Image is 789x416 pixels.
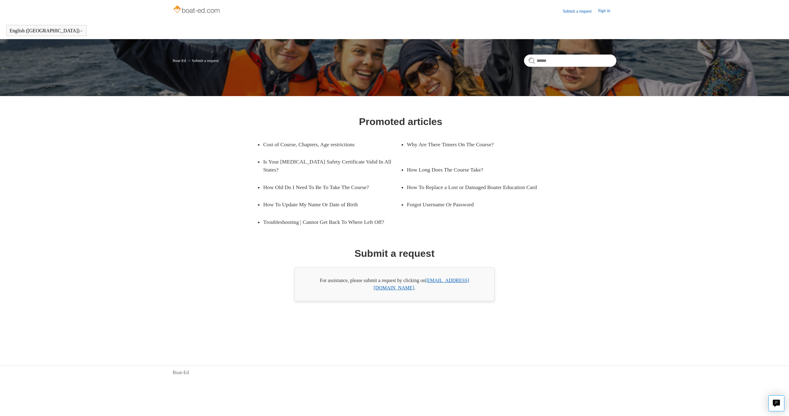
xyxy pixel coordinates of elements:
a: Is Your [MEDICAL_DATA] Safety Certificate Valid In All States? [263,153,401,179]
a: Sign in [598,7,616,15]
a: Why Are There Timers On The Course? [407,136,535,153]
button: English ([GEOGRAPHIC_DATA]) [10,28,83,34]
h1: Promoted articles [359,114,442,129]
h1: Submit a request [354,246,435,261]
a: Submit a request [563,8,598,14]
a: How Long Does The Course Take? [407,161,535,178]
a: How Old Do I Need To Be To Take The Course? [263,179,391,196]
img: Boat-Ed Help Center home page [173,4,222,16]
a: How To Replace a Lost or Damaged Boater Education Card [407,179,544,196]
a: Boat-Ed [173,369,189,376]
button: Live chat [768,395,784,411]
a: Cost of Course, Chapters, Age restrictions [263,136,391,153]
a: Forgot Username Or Password [407,196,535,213]
input: Search [524,55,616,67]
a: Troubleshooting | Cannot Get Back To Where Left Off? [263,213,401,231]
li: Submit a request [187,58,219,63]
a: How To Update My Name Or Date of Birth [263,196,391,213]
li: Boat-Ed [173,58,187,63]
a: Boat-Ed [173,58,186,63]
div: For assistance, please submit a request by clicking on . [294,267,495,301]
